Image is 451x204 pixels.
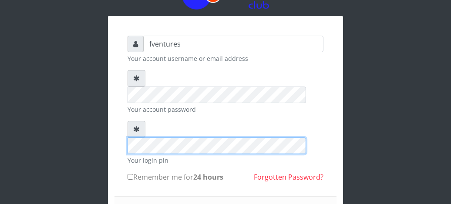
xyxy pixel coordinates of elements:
b: 24 hours [193,172,223,182]
input: Username or email address [144,36,323,52]
a: Forgotten Password? [254,172,323,182]
small: Your account username or email address [128,54,323,63]
small: Your account password [128,105,323,114]
small: Your login pin [128,156,323,165]
label: Remember me for [128,172,223,182]
input: Remember me for24 hours [128,174,133,180]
